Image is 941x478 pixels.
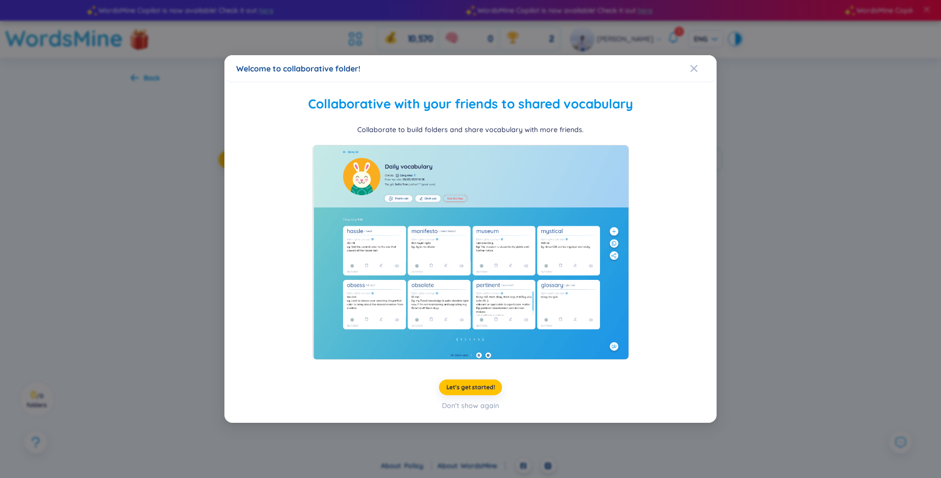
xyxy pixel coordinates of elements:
[442,400,499,411] div: Don't show again
[236,94,705,114] h2: Collaborative with your friends to shared vocabulary
[690,55,717,82] button: Close
[357,124,584,135] div: Collaborate to build folders and share vocabulary with more friends.
[236,63,705,74] div: Welcome to collaborative folder!
[446,383,495,391] span: Let's get started!
[439,379,502,395] button: Let's get started!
